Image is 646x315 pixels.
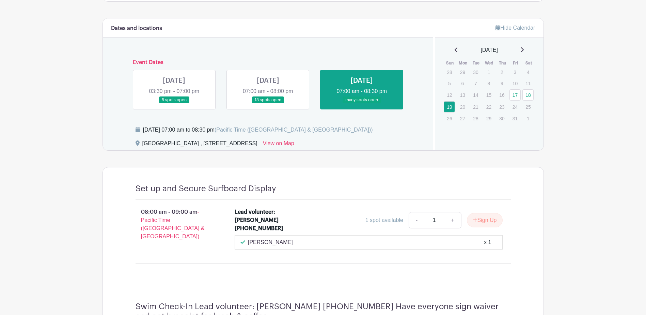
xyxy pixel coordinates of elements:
th: Tue [470,60,483,66]
p: 20 [457,102,468,112]
button: Sign Up [467,213,503,227]
h4: Set up and Secure Surfboard Display [136,184,276,194]
h6: Dates and locations [111,25,162,32]
div: [GEOGRAPHIC_DATA] , [STREET_ADDRESS] [142,139,257,150]
div: 1 spot available [365,216,403,224]
p: 26 [444,113,455,124]
div: x 1 [484,238,491,246]
p: 16 [496,90,507,100]
th: Mon [457,60,470,66]
p: 30 [496,113,507,124]
h6: Event Dates [127,59,409,66]
p: 30 [470,67,481,77]
p: 6 [457,78,468,89]
p: 7 [470,78,481,89]
p: 1 [483,67,494,77]
p: 22 [483,102,494,112]
th: Fri [509,60,522,66]
p: 8 [483,78,494,89]
div: Lead volunteer: [PERSON_NAME] [PHONE_NUMBER] [235,208,294,232]
p: 12 [444,90,455,100]
p: 5 [444,78,455,89]
a: 18 [522,89,534,101]
th: Sun [443,60,457,66]
a: View on Map [263,139,294,150]
a: Hide Calendar [495,25,535,31]
p: 08:00 am - 09:00 am [125,205,224,243]
div: [DATE] 07:00 am to 08:30 pm [143,126,373,134]
p: 2 [496,67,507,77]
p: 11 [522,78,534,89]
a: 19 [444,101,455,112]
p: [PERSON_NAME] [248,238,293,246]
p: 29 [457,67,468,77]
a: 17 [509,89,521,101]
p: 25 [522,102,534,112]
p: 28 [470,113,481,124]
span: (Pacific Time ([GEOGRAPHIC_DATA] & [GEOGRAPHIC_DATA])) [215,127,373,133]
p: 24 [509,102,521,112]
p: 31 [509,113,521,124]
p: 23 [496,102,507,112]
p: 13 [457,90,468,100]
span: [DATE] [481,46,498,54]
p: 27 [457,113,468,124]
span: - Pacific Time ([GEOGRAPHIC_DATA] & [GEOGRAPHIC_DATA]) [141,209,205,239]
p: 1 [522,113,534,124]
p: 9 [496,78,507,89]
p: 21 [470,102,481,112]
a: - [409,212,424,228]
th: Thu [496,60,509,66]
a: + [444,212,461,228]
p: 29 [483,113,494,124]
p: 3 [509,67,521,77]
th: Sat [522,60,535,66]
th: Wed [483,60,496,66]
p: 10 [509,78,521,89]
p: 15 [483,90,494,100]
p: 28 [444,67,455,77]
p: 14 [470,90,481,100]
p: 4 [522,67,534,77]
